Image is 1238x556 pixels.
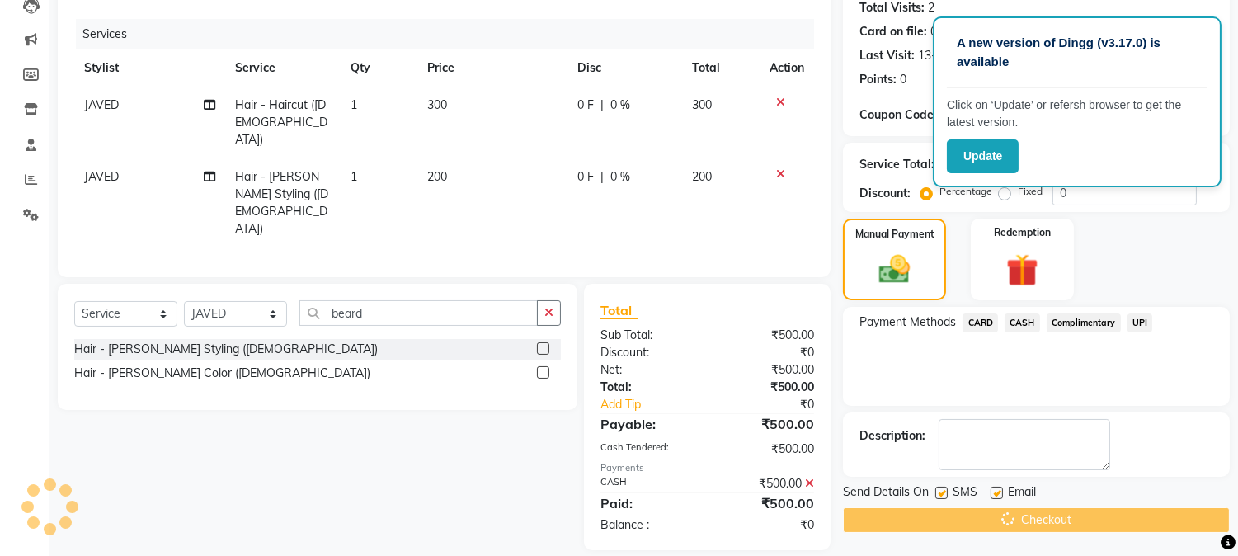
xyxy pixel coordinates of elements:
span: Hair - Haircut ([DEMOGRAPHIC_DATA]) [235,97,327,147]
a: Add Tip [588,396,727,413]
div: Cash Tendered: [588,441,708,458]
span: 300 [692,97,712,112]
div: CASH [588,475,708,492]
div: Sub Total: [588,327,708,344]
label: Percentage [939,184,992,199]
div: ₹500.00 [708,475,827,492]
span: Hair - [PERSON_NAME] Styling ([DEMOGRAPHIC_DATA]) [235,169,328,236]
th: Qty [341,49,417,87]
div: Paid: [588,493,708,513]
span: 200 [692,169,712,184]
span: 200 [427,169,447,184]
div: Balance : [588,516,708,534]
div: ₹0 [727,396,827,413]
span: CARD [963,313,998,332]
span: | [600,168,604,186]
th: Service [225,49,341,87]
span: Email [1008,483,1036,504]
span: Total [600,302,638,319]
span: Complimentary [1047,313,1121,332]
th: Disc [567,49,682,87]
div: Payable: [588,414,708,434]
div: ₹0 [708,516,827,534]
span: 0 F [577,97,594,114]
span: JAVED [84,97,119,112]
span: 0 % [610,97,630,114]
div: 0 [900,71,906,88]
div: ₹500.00 [708,441,827,458]
div: 13-08-2025 [918,47,981,64]
div: Services [76,19,826,49]
input: Search or Scan [299,300,538,326]
button: Update [947,139,1019,173]
span: 0 % [610,168,630,186]
div: Discount: [588,344,708,361]
th: Price [417,49,567,87]
span: | [600,97,604,114]
th: Action [760,49,814,87]
div: Hair - [PERSON_NAME] Color ([DEMOGRAPHIC_DATA]) [74,365,370,382]
img: _cash.svg [869,252,919,287]
div: Points: [859,71,897,88]
div: ₹500.00 [708,414,827,434]
span: 1 [351,97,357,112]
span: 1 [351,169,357,184]
label: Manual Payment [855,227,934,242]
div: Discount: [859,185,911,202]
img: _gift.svg [996,250,1048,290]
th: Total [682,49,760,87]
span: 0 F [577,168,594,186]
th: Stylist [74,49,225,87]
div: ₹0 [708,344,827,361]
div: Service Total: [859,156,934,173]
label: Fixed [1018,184,1043,199]
div: ₹500.00 [708,361,827,379]
div: Card on file: [859,23,927,40]
div: Description: [859,427,925,445]
span: UPI [1127,313,1153,332]
div: Payments [600,461,814,475]
div: Net: [588,361,708,379]
label: Redemption [994,225,1051,240]
span: CASH [1005,313,1040,332]
div: ₹500.00 [708,379,827,396]
p: Click on ‘Update’ or refersh browser to get the latest version. [947,97,1207,131]
span: SMS [953,483,977,504]
div: Total: [588,379,708,396]
span: Send Details On [843,483,929,504]
p: A new version of Dingg (v3.17.0) is available [957,34,1198,71]
div: Hair - [PERSON_NAME] Styling ([DEMOGRAPHIC_DATA]) [74,341,378,358]
div: ₹500.00 [708,327,827,344]
div: ₹500.00 [708,493,827,513]
span: JAVED [84,169,119,184]
span: Payment Methods [859,313,956,331]
span: 300 [427,97,447,112]
div: Coupon Code [859,106,977,124]
div: 0 [930,23,937,40]
div: Last Visit: [859,47,915,64]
